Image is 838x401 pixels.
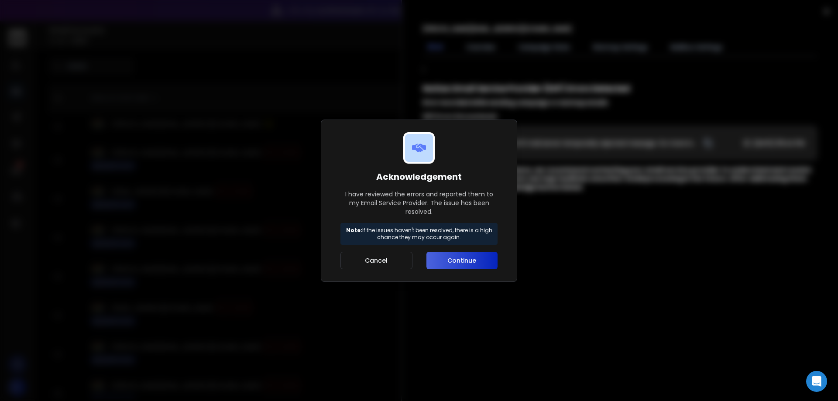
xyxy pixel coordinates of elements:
[340,190,498,216] p: I have reviewed the errors and reported them to my Email Service Provider. The issue has been res...
[346,226,362,234] strong: Note:
[340,171,498,183] h1: Acknowledgement
[806,371,827,392] div: Open Intercom Messenger
[426,252,498,269] button: Continue
[423,63,817,226] div: ;
[344,227,494,241] p: If the issues haven't been resolved, there is a high chance they may occur again.
[340,252,412,269] button: Cancel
